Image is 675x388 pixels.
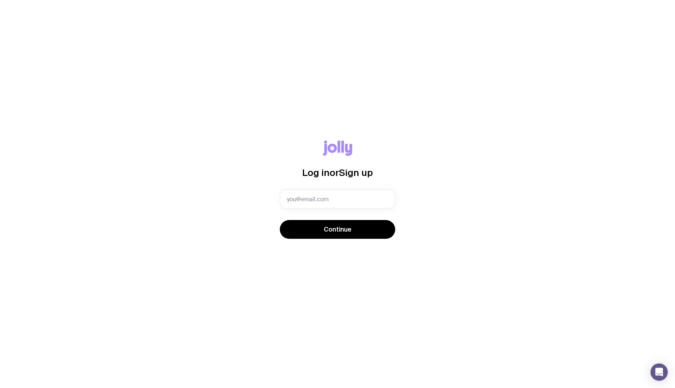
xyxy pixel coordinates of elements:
span: Log in [302,167,330,178]
div: Open Intercom Messenger [650,363,668,381]
span: or [330,167,339,178]
button: Continue [280,220,395,239]
input: you@email.com [280,190,395,208]
span: Continue [324,225,352,234]
span: Sign up [339,167,373,178]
